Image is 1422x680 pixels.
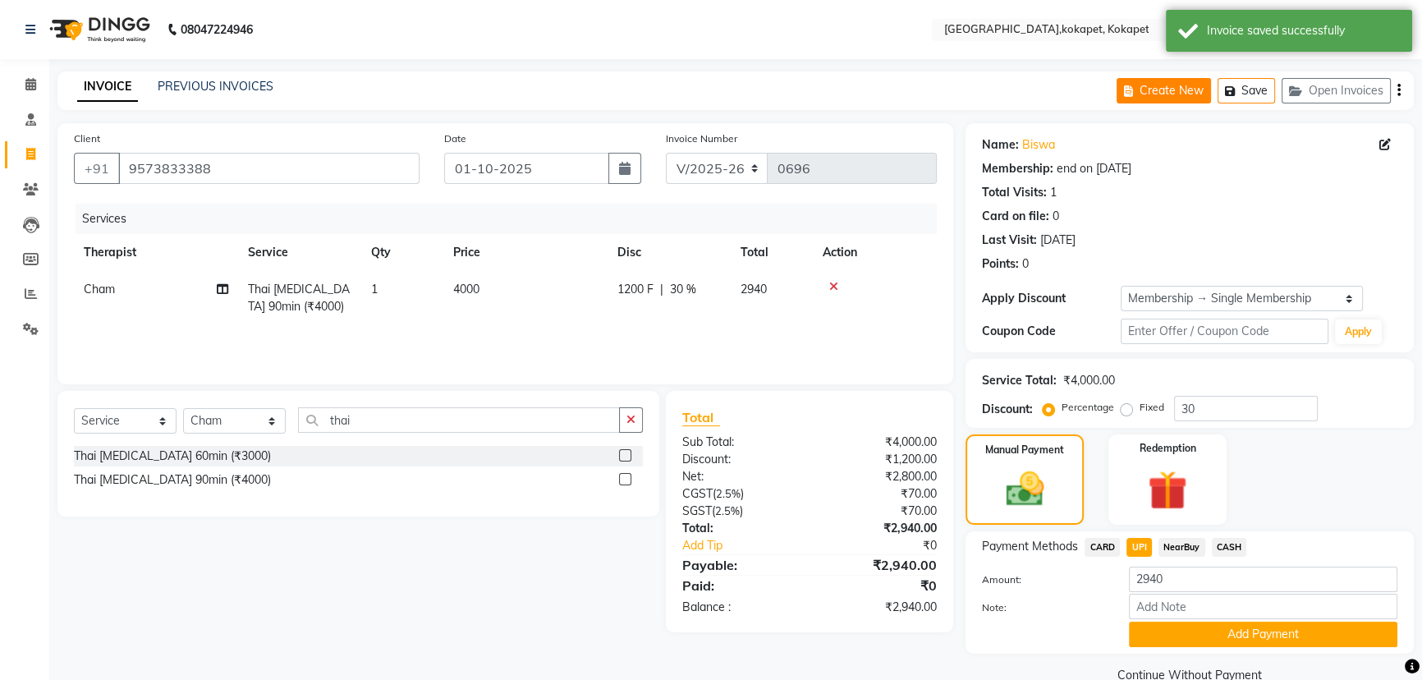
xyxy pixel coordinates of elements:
[670,555,810,575] div: Payable:
[982,160,1053,177] div: Membership:
[982,538,1078,555] span: Payment Methods
[670,485,810,503] div: ( )
[42,7,154,53] img: logo
[1212,538,1247,557] span: CASH
[994,467,1056,511] img: _cash.svg
[1057,160,1131,177] div: end on [DATE]
[1053,208,1059,225] div: 0
[982,232,1037,249] div: Last Visit:
[982,184,1047,201] div: Total Visits:
[238,234,361,271] th: Service
[741,282,767,296] span: 2940
[982,208,1049,225] div: Card on file:
[660,281,663,298] span: |
[810,555,949,575] div: ₹2,940.00
[77,72,138,102] a: INVOICE
[982,136,1019,154] div: Name:
[810,576,949,595] div: ₹0
[617,281,654,298] span: 1200 F
[810,520,949,537] div: ₹2,940.00
[181,7,253,53] b: 08047224946
[670,537,833,554] a: Add Tip
[670,434,810,451] div: Sub Total:
[1121,319,1328,344] input: Enter Offer / Coupon Code
[670,520,810,537] div: Total:
[833,537,949,554] div: ₹0
[670,451,810,468] div: Discount:
[985,443,1064,457] label: Manual Payment
[1062,400,1114,415] label: Percentage
[982,255,1019,273] div: Points:
[74,448,271,465] div: Thai [MEDICAL_DATA] 60min (₹3000)
[670,281,696,298] span: 30 %
[1129,594,1397,619] input: Add Note
[810,468,949,485] div: ₹2,800.00
[608,234,731,271] th: Disc
[1126,538,1152,557] span: UPI
[982,401,1033,418] div: Discount:
[1335,319,1382,344] button: Apply
[444,131,466,146] label: Date
[1050,184,1057,201] div: 1
[74,471,271,489] div: Thai [MEDICAL_DATA] 90min (₹4000)
[76,204,949,234] div: Services
[810,434,949,451] div: ₹4,000.00
[1063,372,1115,389] div: ₹4,000.00
[1040,232,1076,249] div: [DATE]
[74,234,238,271] th: Therapist
[118,153,420,184] input: Search by Name/Mobile/Email/Code
[670,503,810,520] div: ( )
[1129,622,1397,647] button: Add Payment
[1282,78,1391,103] button: Open Invoices
[1022,255,1029,273] div: 0
[810,451,949,468] div: ₹1,200.00
[716,487,741,500] span: 2.5%
[1140,400,1164,415] label: Fixed
[1117,78,1211,103] button: Create New
[1135,466,1200,515] img: _gift.svg
[453,282,479,296] span: 4000
[810,503,949,520] div: ₹70.00
[74,153,120,184] button: +91
[670,468,810,485] div: Net:
[682,503,712,518] span: SGST
[443,234,608,271] th: Price
[970,600,1117,615] label: Note:
[970,572,1117,587] label: Amount:
[1140,441,1196,456] label: Redemption
[715,504,740,517] span: 2.5%
[682,409,720,426] span: Total
[84,282,115,296] span: Cham
[813,234,937,271] th: Action
[982,323,1121,340] div: Coupon Code
[74,131,100,146] label: Client
[810,485,949,503] div: ₹70.00
[361,234,443,271] th: Qty
[1207,22,1400,39] div: Invoice saved successfully
[670,599,810,616] div: Balance :
[371,282,378,296] span: 1
[666,131,737,146] label: Invoice Number
[1218,78,1275,103] button: Save
[1085,538,1120,557] span: CARD
[731,234,813,271] th: Total
[1158,538,1205,557] span: NearBuy
[1022,136,1055,154] a: Biswa
[670,576,810,595] div: Paid:
[982,290,1121,307] div: Apply Discount
[1129,567,1397,592] input: Amount
[810,599,949,616] div: ₹2,940.00
[298,407,620,433] input: Search or Scan
[158,79,273,94] a: PREVIOUS INVOICES
[248,282,350,314] span: Thai [MEDICAL_DATA] 90min (₹4000)
[682,486,713,501] span: CGST
[982,372,1057,389] div: Service Total:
